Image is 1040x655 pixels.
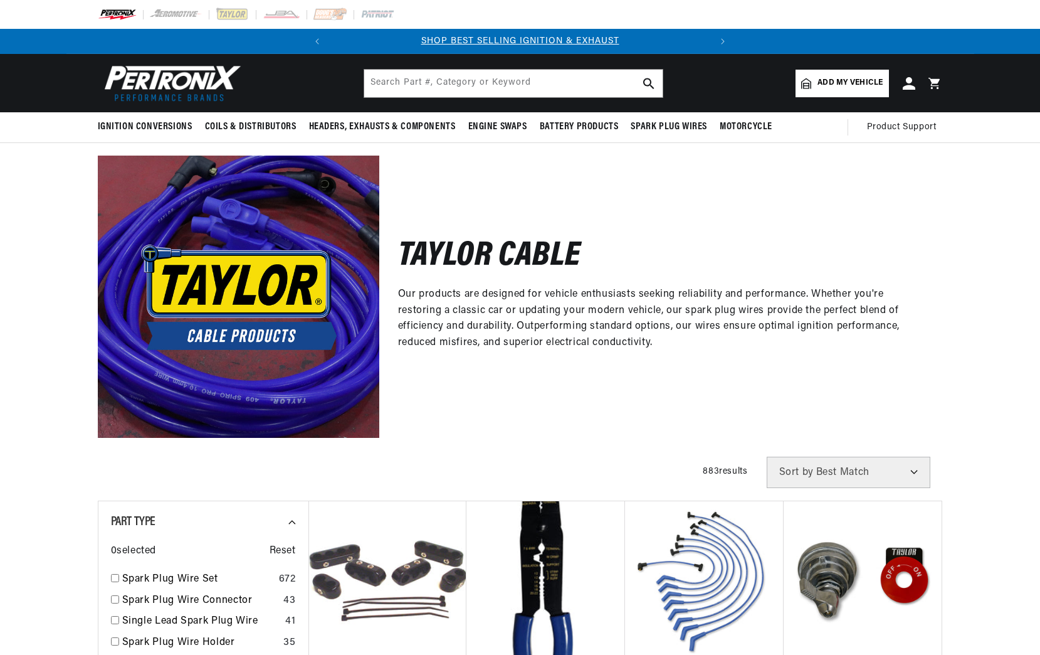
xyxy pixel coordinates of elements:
[305,29,330,54] button: Translation missing: en.sections.announcements.previous_announcement
[283,593,295,609] div: 43
[624,112,713,142] summary: Spark Plug Wires
[98,61,242,105] img: Pertronix
[330,35,710,48] div: 1 of 2
[98,112,199,142] summary: Ignition Conversions
[283,635,295,651] div: 35
[98,156,379,437] img: Taylor Cable
[767,457,930,488] select: Sort by
[270,543,296,560] span: Reset
[122,635,279,651] a: Spark Plug Wire Holder
[720,120,772,134] span: Motorcycle
[205,120,297,134] span: Coils & Distributors
[285,614,295,630] div: 41
[817,77,883,89] span: Add my vehicle
[398,287,924,351] p: Our products are designed for vehicle enthusiasts seeking reliability and performance. Whether yo...
[122,614,281,630] a: Single Lead Spark Plug Wire
[468,120,527,134] span: Engine Swaps
[867,120,937,134] span: Product Support
[540,120,619,134] span: Battery Products
[111,516,155,528] span: Part Type
[98,120,192,134] span: Ignition Conversions
[713,112,779,142] summary: Motorcycle
[796,70,888,97] a: Add my vehicle
[364,70,663,97] input: Search Part #, Category or Keyword
[710,29,735,54] button: Translation missing: en.sections.announcements.next_announcement
[867,112,943,142] summary: Product Support
[66,29,974,54] slideshow-component: Translation missing: en.sections.announcements.announcement_bar
[111,543,156,560] span: 0 selected
[533,112,625,142] summary: Battery Products
[779,467,814,477] span: Sort by
[421,36,619,46] a: SHOP BEST SELLING IGNITION & EXHAUST
[635,70,663,97] button: search button
[631,120,707,134] span: Spark Plug Wires
[279,572,296,588] div: 672
[330,35,710,48] div: Announcement
[122,572,274,588] a: Spark Plug Wire Set
[462,112,533,142] summary: Engine Swaps
[398,242,581,272] h2: Taylor Cable
[122,593,279,609] a: Spark Plug Wire Connector
[303,112,462,142] summary: Headers, Exhausts & Components
[703,467,747,476] span: 883 results
[309,120,456,134] span: Headers, Exhausts & Components
[199,112,303,142] summary: Coils & Distributors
